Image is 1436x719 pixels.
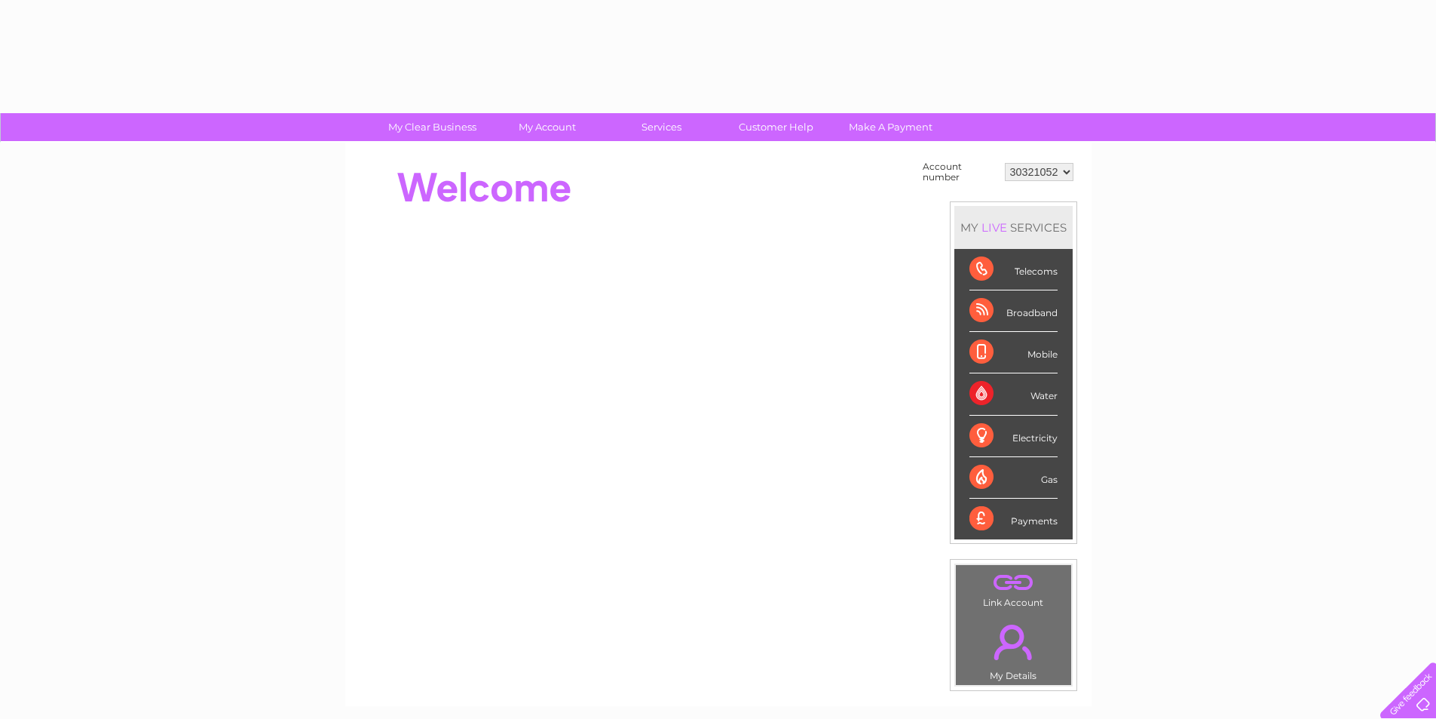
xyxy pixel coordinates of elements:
a: Make A Payment [828,113,953,141]
td: Link Account [955,564,1072,612]
a: Customer Help [714,113,838,141]
a: My Account [485,113,609,141]
div: Electricity [969,416,1058,457]
div: MY SERVICES [954,206,1073,249]
div: LIVE [978,220,1010,235]
a: . [960,616,1067,668]
div: Mobile [969,332,1058,373]
a: . [960,569,1067,595]
div: Broadband [969,290,1058,332]
td: Account number [919,158,1001,186]
div: Gas [969,457,1058,499]
a: Services [599,113,724,141]
a: My Clear Business [370,113,494,141]
div: Water [969,373,1058,415]
div: Telecoms [969,249,1058,290]
td: My Details [955,612,1072,686]
div: Payments [969,499,1058,539]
